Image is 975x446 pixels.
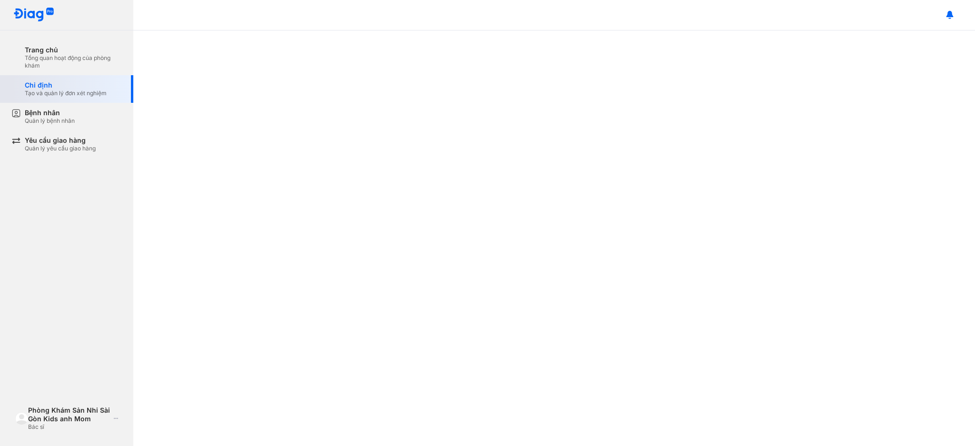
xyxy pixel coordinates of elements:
[25,81,107,89] div: Chỉ định
[25,89,107,97] div: Tạo và quản lý đơn xét nghiệm
[13,8,54,22] img: logo
[25,136,96,145] div: Yêu cầu giao hàng
[28,423,110,431] div: Bác sĩ
[25,46,122,54] div: Trang chủ
[28,406,110,423] div: Phòng Khám Sản Nhi Sài Gòn Kids anh Mom
[15,412,28,425] img: logo
[25,109,75,117] div: Bệnh nhân
[25,54,122,69] div: Tổng quan hoạt động của phòng khám
[25,117,75,125] div: Quản lý bệnh nhân
[25,145,96,152] div: Quản lý yêu cầu giao hàng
